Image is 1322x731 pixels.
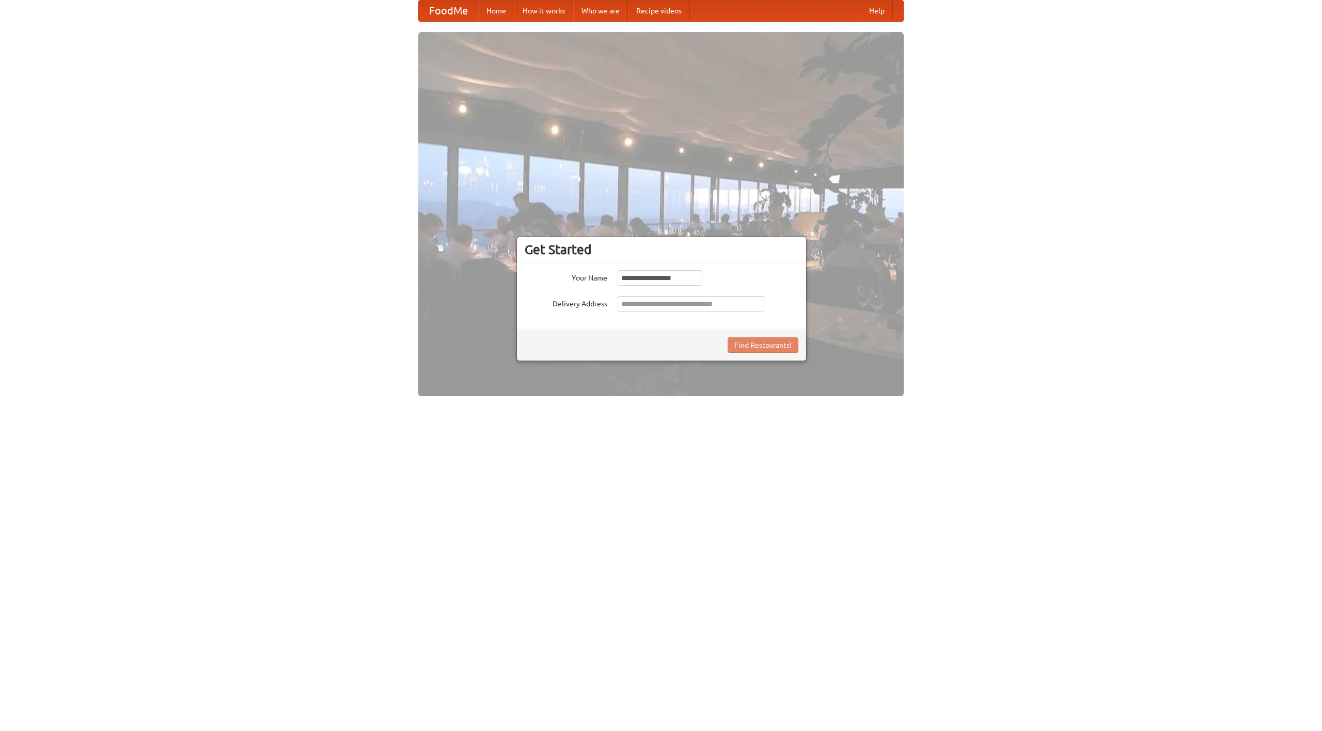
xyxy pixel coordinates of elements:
label: Your Name [525,270,607,283]
a: Who we are [573,1,628,21]
a: Help [861,1,893,21]
h3: Get Started [525,242,798,257]
button: Find Restaurants! [728,337,798,353]
a: How it works [514,1,573,21]
a: Recipe videos [628,1,690,21]
a: FoodMe [419,1,478,21]
a: Home [478,1,514,21]
label: Delivery Address [525,296,607,309]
